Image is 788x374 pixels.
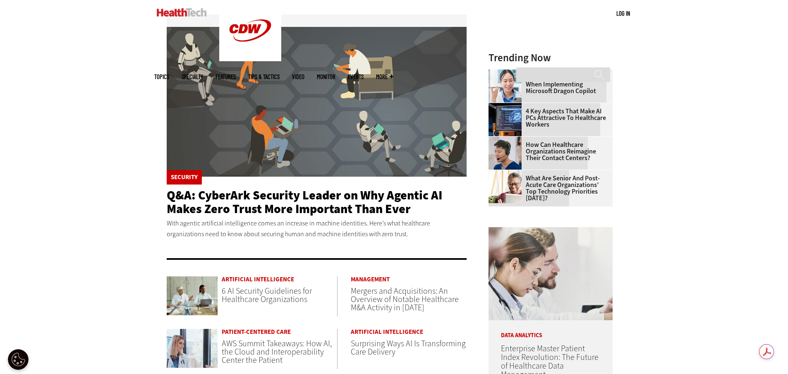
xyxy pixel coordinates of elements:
a: Older person using tablet [489,170,526,177]
span: Specialty [182,74,203,80]
a: Security [171,174,198,180]
a: Events [348,74,364,80]
a: MonITor [317,74,335,80]
a: What Are Senior and Post-Acute Care Organizations’ Top Technology Priorities [DATE]? [489,175,608,201]
a: Helpful Tips for Hospitals When Implementing Microsoft Dragon Copilot [489,74,608,94]
p: Data Analytics [489,320,613,338]
a: Artificial Intelligence [351,329,467,335]
a: Artificial Intelligence [222,276,337,283]
a: 4 Key Aspects That Make AI PCs Attractive to Healthcare Workers [489,108,608,128]
img: Healthcare contact center [489,137,522,170]
a: Features [216,74,236,80]
a: Q&A: CyberArk Security Leader on Why Agentic AI Makes Zero Trust More Important Than Ever [167,187,442,217]
img: Older person using tablet [489,170,522,203]
img: Group of humans and robots accessing a network [167,14,467,177]
img: Doctors discussing data in a meeting [167,329,218,368]
a: Surprising Ways AI Is Transforming Care Delivery [351,338,466,357]
img: Home [157,8,207,17]
span: Topics [154,74,169,80]
a: Patient-Centered Care [222,329,337,335]
a: AWS Summit Takeaways: How AI, the Cloud and Interoperability Center the Patient [222,338,332,366]
img: Doctor using phone to dictate to tablet [489,70,522,103]
a: Management [351,276,467,283]
img: Doctors meeting in the office [167,276,218,315]
a: Healthcare contact center [489,137,526,143]
a: CDW [219,55,281,63]
button: Open Preferences [8,349,29,370]
a: Log in [616,10,630,17]
div: Cookie Settings [8,349,29,370]
a: Desktop monitor with brain AI concept [489,103,526,110]
a: How Can Healthcare Organizations Reimagine Their Contact Centers? [489,141,608,161]
img: Desktop monitor with brain AI concept [489,103,522,136]
img: medical researchers look at data on desktop monitor [489,227,613,320]
a: Video [292,74,304,80]
span: More [376,74,393,80]
a: Mergers and Acquisitions: An Overview of Notable Healthcare M&A Activity in [DATE] [351,285,459,313]
a: Tips & Tactics [248,74,280,80]
a: Doctor using phone to dictate to tablet [489,70,526,76]
div: User menu [616,9,630,18]
a: 6 AI Security Guidelines for Healthcare Organizations [222,285,312,305]
p: With agentic artificial intelligence comes an increase in machine identities. Here’s what healthc... [167,218,467,239]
